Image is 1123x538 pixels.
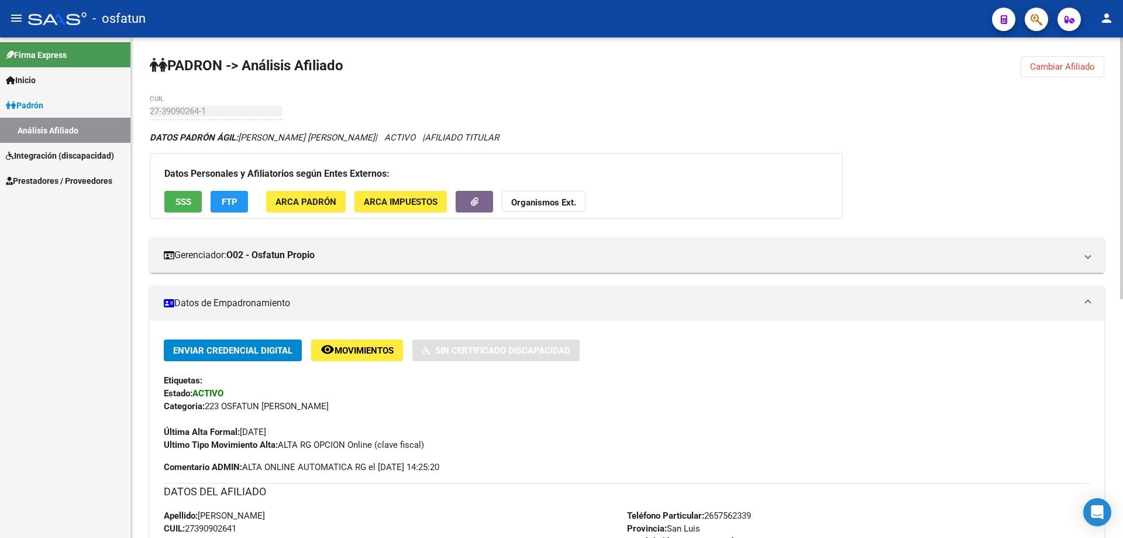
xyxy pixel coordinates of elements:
span: Integración (discapacidad) [6,149,114,162]
mat-icon: person [1100,11,1114,25]
strong: Etiquetas: [164,375,202,386]
span: 2657562339 [627,510,751,521]
button: ARCA Impuestos [354,191,447,213]
i: | ACTIVO | [150,132,499,143]
mat-icon: remove_red_eye [321,342,335,357]
span: Cambiar Afiliado [1030,61,1095,72]
span: Inicio [6,74,36,87]
strong: Provincia: [627,523,667,534]
span: AFILIADO TITULAR [425,132,499,143]
button: FTP [211,191,248,213]
span: Firma Express [6,49,67,61]
span: ALTA ONLINE AUTOMATICA RG el [DATE] 14:25:20 [164,461,439,474]
strong: Comentario ADMIN: [164,462,242,472]
span: [PERSON_NAME] [164,510,265,521]
button: SSS [164,191,202,213]
button: Movimientos [311,340,403,361]
span: ARCA Impuestos [364,197,438,207]
strong: ACTIVO [192,388,223,399]
strong: DATOS PADRÓN ÁGIL: [150,132,238,143]
strong: Estado: [164,388,192,399]
h3: DATOS DEL AFILIADO [164,484,1090,500]
span: Enviar Credencial Digital [173,345,292,356]
mat-icon: menu [9,11,23,25]
span: FTP [222,197,237,207]
strong: CUIL: [164,523,185,534]
strong: Apellido: [164,510,198,521]
span: SSS [175,197,191,207]
span: Prestadores / Proveedores [6,174,112,187]
mat-expansion-panel-header: Gerenciador:O02 - Osfatun Propio [150,238,1104,273]
button: Organismos Ext. [502,191,585,213]
button: ARCA Padrón [266,191,346,213]
strong: Última Alta Formal: [164,427,240,437]
span: ALTA RG OPCION Online (clave fiscal) [164,440,424,450]
span: Padrón [6,99,43,112]
span: 27390902641 [164,523,236,534]
strong: O02 - Osfatun Propio [226,249,315,262]
button: Cambiar Afiliado [1021,56,1104,77]
span: Movimientos [335,345,394,356]
strong: Teléfono Particular: [627,510,704,521]
button: Sin Certificado Discapacidad [412,340,580,361]
mat-panel-title: Datos de Empadronamiento [164,297,1076,310]
strong: Organismos Ext. [511,197,576,208]
mat-expansion-panel-header: Datos de Empadronamiento [150,286,1104,321]
strong: Ultimo Tipo Movimiento Alta: [164,440,278,450]
strong: Categoria: [164,401,205,412]
span: San Luis [627,523,700,534]
button: Enviar Credencial Digital [164,340,302,361]
div: 223 OSFATUN [PERSON_NAME] [164,400,1090,413]
span: [PERSON_NAME] [PERSON_NAME] [150,132,375,143]
h3: Datos Personales y Afiliatorios según Entes Externos: [164,166,828,182]
span: Sin Certificado Discapacidad [435,345,570,356]
span: - osfatun [92,6,146,32]
span: ARCA Padrón [275,197,336,207]
mat-panel-title: Gerenciador: [164,249,1076,262]
span: [DATE] [164,427,266,437]
div: Open Intercom Messenger [1083,498,1111,526]
strong: PADRON -> Análisis Afiliado [150,57,343,74]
